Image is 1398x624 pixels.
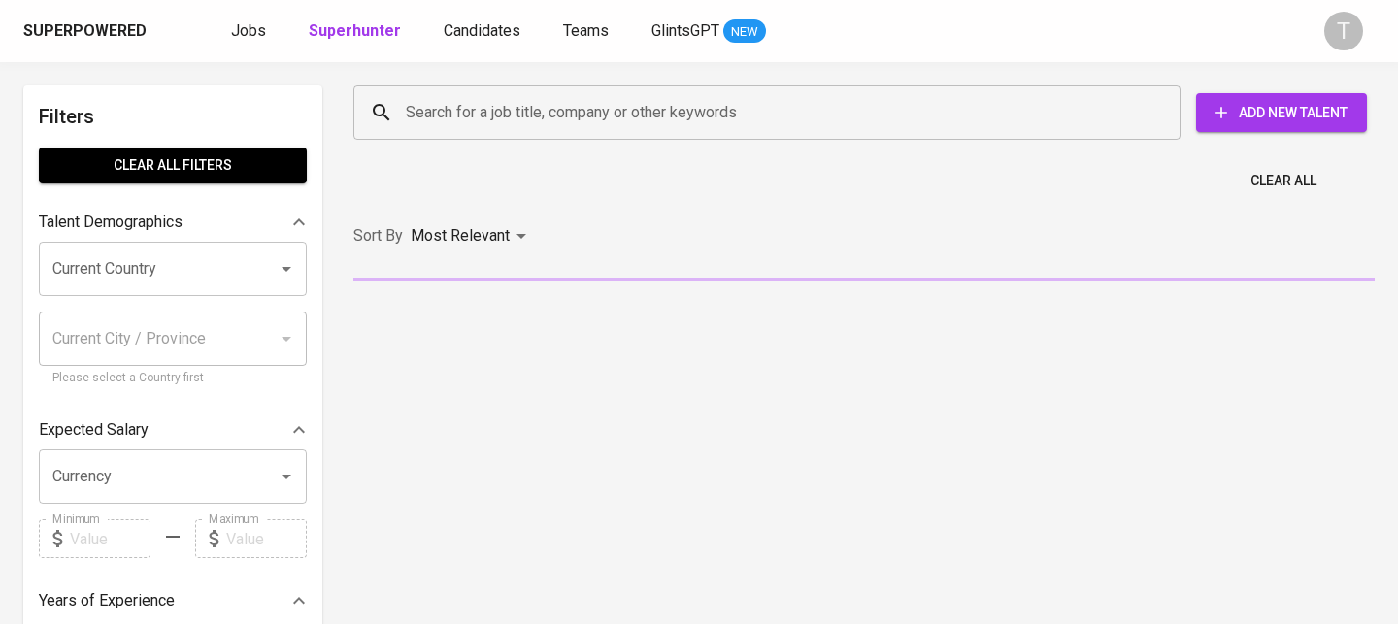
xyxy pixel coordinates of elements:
span: Jobs [231,21,266,40]
p: Most Relevant [411,224,510,247]
div: Talent Demographics [39,203,307,242]
input: Value [226,519,307,558]
span: Add New Talent [1212,101,1351,125]
span: Clear All [1250,169,1316,193]
a: GlintsGPT NEW [651,19,766,44]
span: Candidates [444,21,520,40]
h6: Filters [39,101,307,132]
p: Years of Experience [39,589,175,612]
div: T [1324,12,1363,50]
div: Expected Salary [39,411,307,449]
div: Superpowered [23,20,147,43]
p: Sort By [353,224,403,247]
a: Superpoweredapp logo [23,16,177,46]
p: Please select a Country first [52,369,293,388]
button: Open [273,463,300,490]
div: Years of Experience [39,581,307,620]
span: GlintsGPT [651,21,719,40]
button: Clear All [1243,163,1324,199]
a: Teams [563,19,613,44]
span: Teams [563,21,609,40]
a: Jobs [231,19,270,44]
p: Expected Salary [39,418,149,442]
input: Value [70,519,150,558]
button: Clear All filters [39,148,307,183]
div: Most Relevant [411,218,533,254]
button: Open [273,255,300,282]
a: Superhunter [309,19,405,44]
button: Add New Talent [1196,93,1367,132]
p: Talent Demographics [39,211,183,234]
img: app logo [150,16,177,46]
a: Candidates [444,19,524,44]
span: Clear All filters [54,153,291,178]
b: Superhunter [309,21,401,40]
span: NEW [723,22,766,42]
